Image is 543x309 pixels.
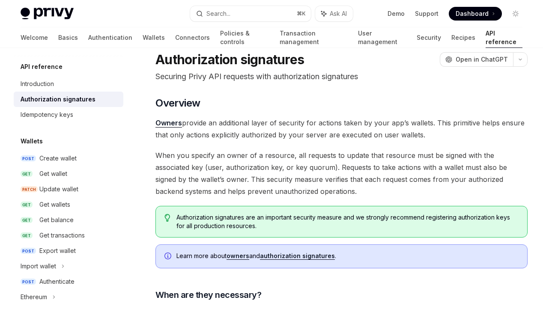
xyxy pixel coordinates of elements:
span: GET [21,217,33,223]
div: Authenticate [39,276,75,287]
button: Open in ChatGPT [440,52,513,67]
a: Wallets [143,27,165,48]
div: Get transactions [39,230,85,241]
img: light logo [21,8,74,20]
span: Dashboard [456,9,489,18]
a: GETGet transactions [14,228,123,243]
a: GETGet wallet [14,166,123,181]
a: Idempotency keys [14,107,123,122]
span: Overview [155,96,200,110]
div: Get wallet [39,169,67,179]
a: POSTExport wallet [14,243,123,258]
div: Import wallet [21,261,56,271]
a: Connectors [175,27,210,48]
button: Toggle dark mode [509,7,522,21]
svg: Info [164,253,173,261]
svg: Tip [164,214,170,222]
span: provide an additional layer of security for actions taken by your app’s wallets. This primitive h... [155,117,528,141]
span: When you specify an owner of a resource, all requests to update that resource must be signed with... [155,149,528,197]
div: Create wallet [39,153,77,163]
a: Authentication [88,27,132,48]
a: PATCHUpdate wallet [14,181,123,197]
a: Authorization signatures [14,92,123,107]
div: Authorization signatures [21,94,95,104]
a: authorization signatures [260,252,335,260]
span: Ask AI [330,9,347,18]
button: Search...⌘K [190,6,311,21]
button: Ask AI [315,6,353,21]
h5: Wallets [21,136,43,146]
div: Get balance [39,215,74,225]
div: Get wallets [39,199,70,210]
span: ⌘ K [297,10,306,17]
span: Learn more about and . [176,252,519,260]
a: Security [417,27,441,48]
div: Update wallet [39,184,78,194]
a: POSTAuthenticate [14,274,123,289]
a: Recipes [451,27,475,48]
a: Demo [388,9,405,18]
div: Idempotency keys [21,110,73,120]
a: GETGet wallets [14,197,123,212]
p: Securing Privy API requests with authorization signatures [155,71,528,83]
div: Introduction [21,79,54,89]
h1: Authorization signatures [155,52,304,67]
span: GET [21,232,33,239]
a: Introduction [14,76,123,92]
a: Welcome [21,27,48,48]
span: PATCH [21,186,38,193]
span: When are they necessary? [155,289,261,301]
span: POST [21,279,36,285]
span: GET [21,202,33,208]
div: Export wallet [39,246,76,256]
h5: API reference [21,62,63,72]
a: owners [227,252,249,260]
div: Ethereum [21,292,47,302]
a: Support [415,9,439,18]
a: Owners [155,119,182,128]
a: User management [358,27,406,48]
a: API reference [486,27,522,48]
span: GET [21,171,33,177]
a: Transaction management [280,27,348,48]
div: Search... [206,9,230,19]
a: Basics [58,27,78,48]
a: GETGet balance [14,212,123,228]
a: POSTCreate wallet [14,151,123,166]
span: POST [21,155,36,162]
a: Policies & controls [220,27,269,48]
span: Open in ChatGPT [456,55,508,64]
span: POST [21,248,36,254]
span: Authorization signatures are an important security measure and we strongly recommend registering ... [176,213,519,230]
a: Dashboard [449,7,502,21]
